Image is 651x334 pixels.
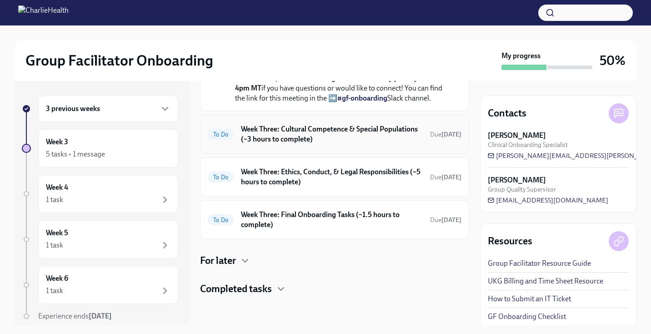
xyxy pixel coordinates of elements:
h4: For later [200,254,236,268]
a: Group Facilitator Resource Guide [488,258,591,268]
span: To Do [208,217,234,223]
span: Clinical Onboarding Specialist [488,141,568,149]
span: Group Quality Supervisor [488,185,556,194]
span: To Do [208,131,234,138]
h6: Week 5 [46,228,68,238]
a: To DoWeek Three: Ethics, Conduct, & Legal Responsibilities (~5 hours to complete)Due[DATE] [208,165,461,189]
div: 3 previous weeks [38,96,178,122]
div: 5 tasks • 1 message [46,149,105,159]
div: 1 task [46,240,63,250]
a: [EMAIL_ADDRESS][DOMAIN_NAME] [488,196,608,205]
a: Week 41 task [22,175,178,213]
span: Due [430,131,461,138]
span: September 8th, 2025 10:00 [430,130,461,139]
h6: Week 3 [46,137,68,147]
img: CharlieHealth [18,5,69,20]
h3: 50% [600,52,626,69]
strong: [DATE] [441,131,461,138]
h4: Contacts [488,106,526,120]
a: How to Submit an IT Ticket [488,294,571,304]
a: To DoWeek Three: Cultural Competence & Special Populations (~3 hours to complete)Due[DATE] [208,122,461,146]
span: September 6th, 2025 10:00 [430,216,461,224]
a: Week 51 task [22,220,178,258]
strong: [PERSON_NAME] [488,131,546,141]
h2: Group Facilitator Onboarding [25,51,213,70]
h6: Week 6 [46,273,68,283]
h6: Week 4 [46,182,68,192]
h6: Week Three: Cultural Competence & Special Populations (~3 hours to complete) [241,124,423,144]
strong: [PERSON_NAME] [488,175,546,185]
a: UKG Billing and Time Sheet Resource [488,276,603,286]
span: Due [430,173,461,181]
strong: [DATE] [89,312,112,320]
div: For later [200,254,469,268]
span: Due [430,216,461,224]
span: September 8th, 2025 10:00 [430,173,461,182]
div: Completed tasks [200,282,469,296]
strong: [DATE] [441,216,461,224]
h6: Week Three: Ethics, Conduct, & Legal Responsibilities (~5 hours to complete) [241,167,423,187]
div: 1 task [46,195,63,205]
a: To DoWeek Three: Final Onboarding Tasks (~1.5 hours to complete)Due[DATE] [208,208,461,232]
h4: Completed tasks [200,282,272,296]
p: We have an optional if you have questions or would like to connect! You can find the link for thi... [235,63,447,103]
span: Experience ends [38,312,112,320]
div: 1 task [46,286,63,296]
strong: [DATE] [441,173,461,181]
a: GF Onboarding Checklist [488,312,566,322]
span: To Do [208,174,234,181]
h4: Resources [488,234,532,248]
h6: Week Three: Final Onboarding Tasks (~1.5 hours to complete) [241,210,423,230]
a: #gf-onboarding [337,94,387,102]
a: Week 61 task [22,266,178,304]
a: Week 35 tasks • 1 message [22,129,178,167]
h6: 3 previous weeks [46,104,100,114]
strong: My progress [501,51,541,61]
